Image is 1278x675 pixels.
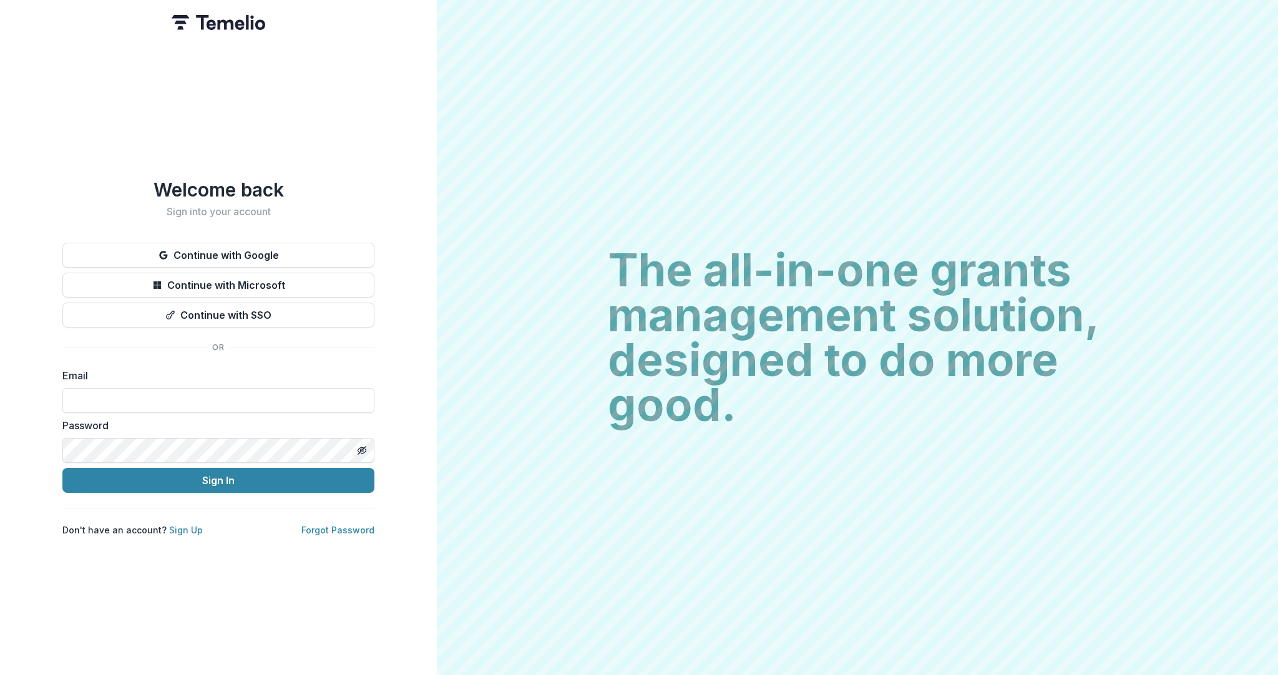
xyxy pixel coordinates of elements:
label: Email [62,368,367,383]
button: Toggle password visibility [352,440,372,460]
h1: Welcome back [62,178,374,201]
button: Continue with Google [62,243,374,268]
label: Password [62,418,367,433]
img: Temelio [172,15,265,30]
a: Forgot Password [301,525,374,535]
h2: Sign into your account [62,206,374,218]
p: Don't have an account? [62,523,203,537]
a: Sign Up [169,525,203,535]
button: Continue with SSO [62,303,374,328]
button: Sign In [62,468,374,493]
button: Continue with Microsoft [62,273,374,298]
